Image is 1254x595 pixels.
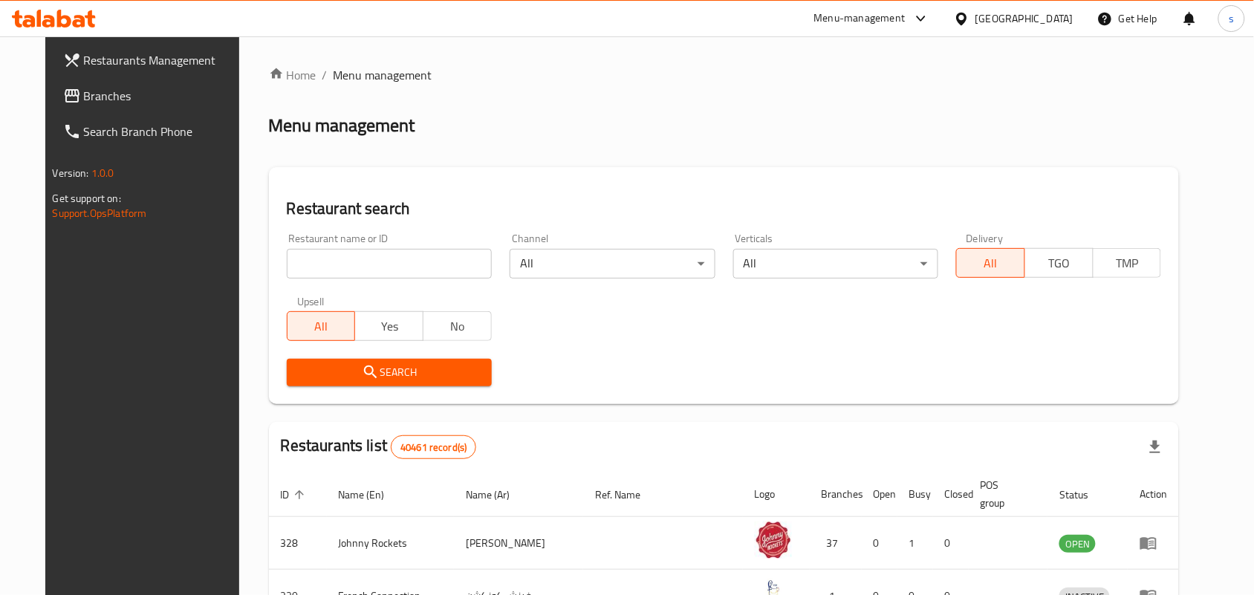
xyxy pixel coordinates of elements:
[53,204,147,223] a: Support.OpsPlatform
[429,316,486,337] span: No
[354,311,423,341] button: Yes
[595,486,660,504] span: Ref. Name
[53,189,121,208] span: Get support on:
[975,10,1073,27] div: [GEOGRAPHIC_DATA]
[269,66,1180,84] nav: breadcrumb
[897,472,933,517] th: Busy
[334,66,432,84] span: Menu management
[1031,253,1088,274] span: TGO
[281,435,477,459] h2: Restaurants list
[1024,248,1094,278] button: TGO
[51,78,255,114] a: Branches
[1140,534,1167,552] div: Menu
[84,51,243,69] span: Restaurants Management
[51,42,255,78] a: Restaurants Management
[327,517,455,570] td: Johnny Rockets
[1093,248,1162,278] button: TMP
[84,87,243,105] span: Branches
[733,249,938,279] div: All
[297,296,325,307] label: Upsell
[423,311,492,341] button: No
[981,476,1030,512] span: POS group
[897,517,933,570] td: 1
[1059,535,1096,553] div: OPEN
[810,517,862,570] td: 37
[956,248,1025,278] button: All
[339,486,404,504] span: Name (En)
[967,233,1004,244] label: Delivery
[1137,429,1173,465] div: Export file
[862,517,897,570] td: 0
[1128,472,1179,517] th: Action
[1229,10,1234,27] span: s
[1059,536,1096,553] span: OPEN
[466,486,529,504] span: Name (Ar)
[391,435,476,459] div: Total records count
[392,440,475,455] span: 40461 record(s)
[53,163,89,183] span: Version:
[293,316,350,337] span: All
[281,486,309,504] span: ID
[287,359,492,386] button: Search
[1059,486,1108,504] span: Status
[322,66,328,84] li: /
[84,123,243,140] span: Search Branch Phone
[862,472,897,517] th: Open
[287,198,1162,220] h2: Restaurant search
[933,517,969,570] td: 0
[269,66,316,84] a: Home
[755,521,792,559] img: Johnny Rockets
[287,311,356,341] button: All
[454,517,583,570] td: [PERSON_NAME]
[361,316,418,337] span: Yes
[933,472,969,517] th: Closed
[269,114,415,137] h2: Menu management
[287,249,492,279] input: Search for restaurant name or ID..
[510,249,715,279] div: All
[810,472,862,517] th: Branches
[1099,253,1156,274] span: TMP
[51,114,255,149] a: Search Branch Phone
[814,10,906,27] div: Menu-management
[743,472,810,517] th: Logo
[269,517,327,570] td: 328
[299,363,480,382] span: Search
[963,253,1019,274] span: All
[91,163,114,183] span: 1.0.0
